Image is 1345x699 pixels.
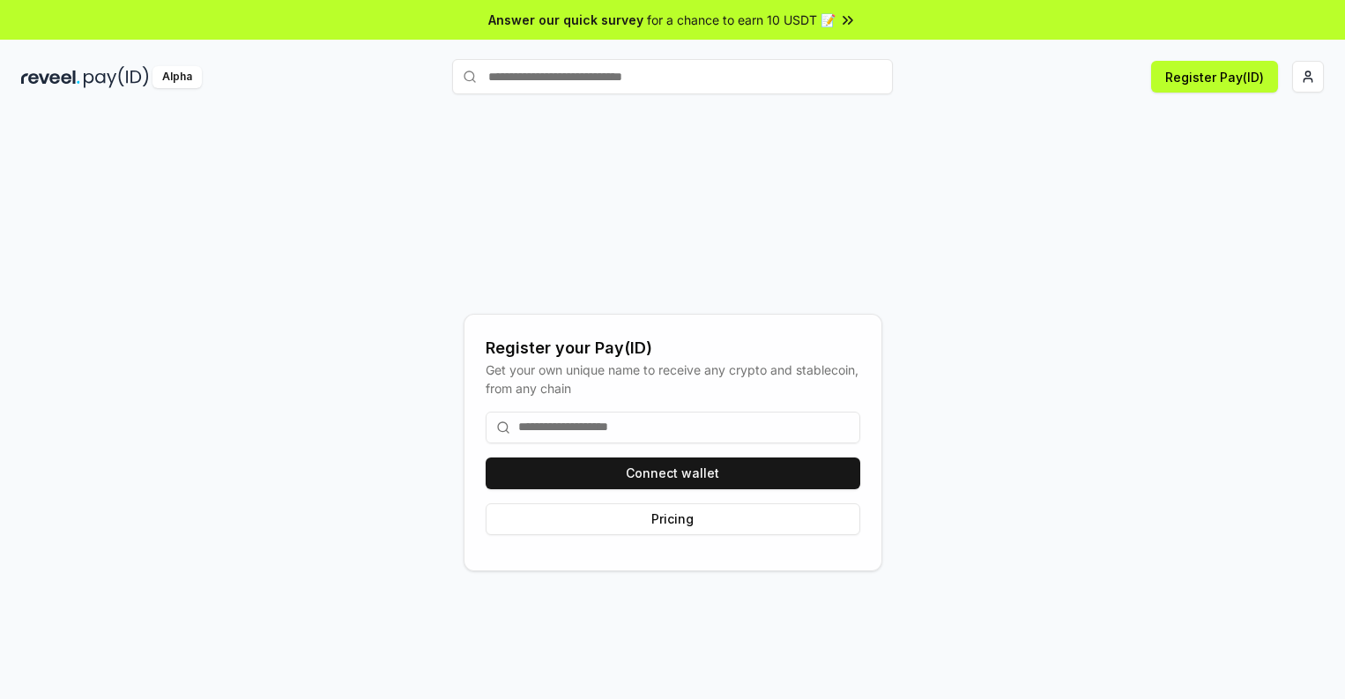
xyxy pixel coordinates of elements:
button: Register Pay(ID) [1151,61,1278,93]
button: Pricing [486,503,860,535]
div: Register your Pay(ID) [486,336,860,361]
div: Get your own unique name to receive any crypto and stablecoin, from any chain [486,361,860,398]
button: Connect wallet [486,457,860,489]
span: Answer our quick survey [488,11,643,29]
img: pay_id [84,66,149,88]
div: Alpha [152,66,202,88]
span: for a chance to earn 10 USDT 📝 [647,11,836,29]
img: reveel_dark [21,66,80,88]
